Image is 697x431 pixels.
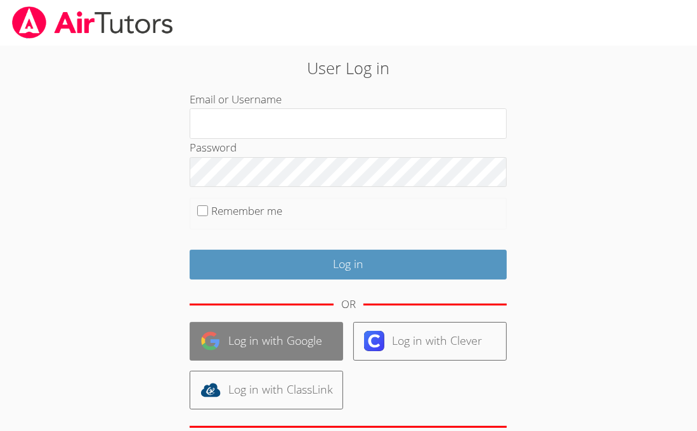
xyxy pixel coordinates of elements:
img: clever-logo-6eab21bc6e7a338710f1a6ff85c0baf02591cd810cc4098c63d3a4b26e2feb20.svg [364,331,384,351]
input: Log in [190,250,507,280]
h2: User Log in [160,56,537,80]
a: Log in with Clever [353,322,507,361]
div: OR [341,295,356,314]
img: classlink-logo-d6bb404cc1216ec64c9a2012d9dc4662098be43eaf13dc465df04b49fa7ab582.svg [200,380,221,400]
label: Remember me [211,203,282,218]
label: Password [190,140,237,155]
img: google-logo-50288ca7cdecda66e5e0955fdab243c47b7ad437acaf1139b6f446037453330a.svg [200,331,221,351]
a: Log in with ClassLink [190,371,343,409]
a: Log in with Google [190,322,343,361]
img: airtutors_banner-c4298cdbf04f3fff15de1276eac7730deb9818008684d7c2e4769d2f7ddbe033.png [11,6,174,39]
label: Email or Username [190,92,282,106]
